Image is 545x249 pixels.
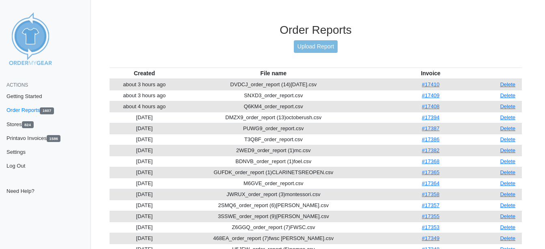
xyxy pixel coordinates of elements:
[179,145,368,156] td: 2WED9_order_report (1)mc.csv
[179,167,368,178] td: GUFDK_order_report (1)CLARINETSREOPEN.csv
[500,136,515,142] a: Delete
[110,211,179,222] td: [DATE]
[422,136,439,142] a: #17386
[110,233,179,244] td: [DATE]
[500,125,515,131] a: Delete
[40,107,54,114] span: 1607
[110,101,179,112] td: about 4 hours ago
[179,123,368,134] td: PUWG9_order_report.csv
[422,147,439,153] a: #17382
[500,158,515,164] a: Delete
[110,23,522,37] h3: Order Reports
[110,123,179,134] td: [DATE]
[110,79,179,90] td: about 3 hours ago
[500,213,515,219] a: Delete
[179,112,368,123] td: DMZX9_order_report (13)octoberush.csv
[179,68,368,79] th: File name
[179,189,368,200] td: JWRUX_order_report (3)montessori.csv
[500,191,515,197] a: Delete
[179,233,368,244] td: 468EA_order_report (7)fwsc [PERSON_NAME].csv
[500,92,515,98] a: Delete
[500,202,515,208] a: Delete
[110,90,179,101] td: about 3 hours ago
[422,125,439,131] a: #17387
[179,222,368,233] td: Z6GGQ_order_report (7)FWSC.csv
[422,180,439,186] a: #17364
[422,158,439,164] a: #17368
[422,103,439,109] a: #17408
[500,235,515,241] a: Delete
[179,90,368,101] td: SNXD3_order_report.csv
[110,189,179,200] td: [DATE]
[47,135,60,142] span: 1586
[422,92,439,98] a: #17409
[22,121,34,128] span: 824
[179,200,368,211] td: 2SMQ6_order_report (6)[PERSON_NAME].csv
[422,114,439,120] a: #17394
[422,202,439,208] a: #17357
[110,178,179,189] td: [DATE]
[179,156,368,167] td: BDNVB_order_report (1)foel.csv
[368,68,494,79] th: Invoice
[110,167,179,178] td: [DATE]
[500,147,515,153] a: Delete
[110,112,179,123] td: [DATE]
[422,191,439,197] a: #17358
[179,101,368,112] td: Q6KM4_order_report.csv
[110,222,179,233] td: [DATE]
[500,169,515,175] a: Delete
[179,79,368,90] td: DVDCJ_order_report (14)[DATE].csv
[179,178,368,189] td: M6GVE_order_report.csv
[110,134,179,145] td: [DATE]
[500,81,515,87] a: Delete
[110,68,179,79] th: Created
[6,82,28,88] span: Actions
[179,134,368,145] td: T3QBF_order_report.csv
[110,145,179,156] td: [DATE]
[110,156,179,167] td: [DATE]
[500,103,515,109] a: Delete
[422,224,439,230] a: #17353
[422,235,439,241] a: #17349
[500,224,515,230] a: Delete
[294,40,338,53] a: Upload Report
[110,200,179,211] td: [DATE]
[500,114,515,120] a: Delete
[179,211,368,222] td: 3SSWE_order_report (9)[PERSON_NAME].csv
[422,81,439,87] a: #17410
[422,213,439,219] a: #17355
[422,169,439,175] a: #17365
[500,180,515,186] a: Delete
